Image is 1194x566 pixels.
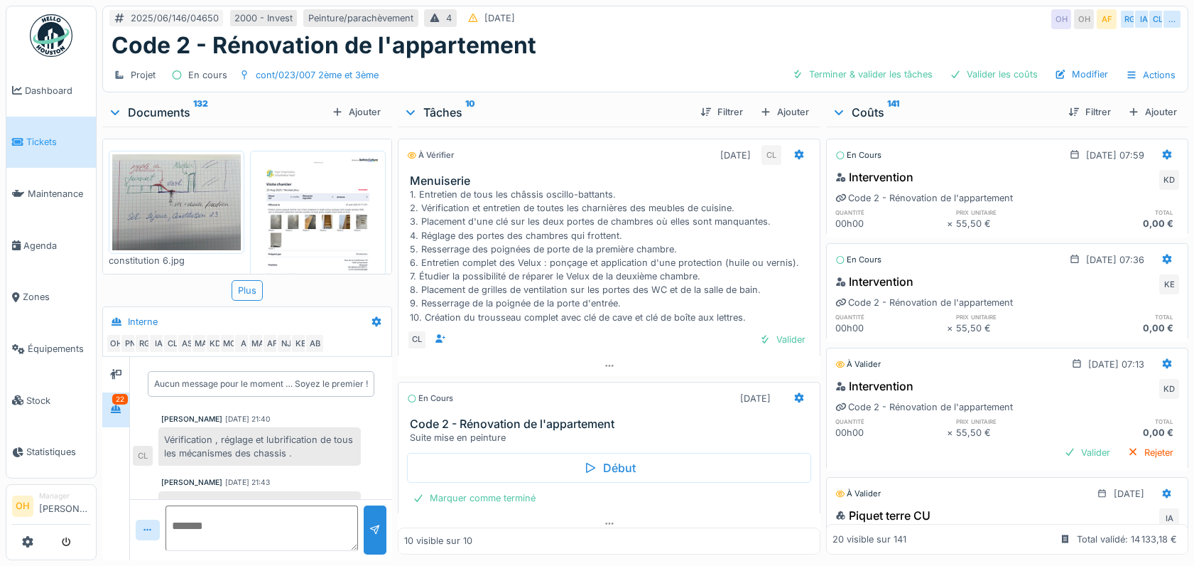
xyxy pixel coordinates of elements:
[1058,443,1116,462] div: Valider
[1114,487,1144,501] div: [DATE]
[956,208,1068,217] h6: prix unitaire
[407,330,427,350] div: CL
[835,507,930,524] div: Piquet terre CU
[112,394,128,405] div: 22
[106,333,126,353] div: OH
[234,333,254,353] div: A
[835,191,1013,205] div: Code 2 - Rénovation de l'appartement
[6,168,96,220] a: Maintenance
[407,488,541,508] div: Marquer comme terminé
[1051,9,1071,29] div: OH
[407,453,812,483] div: Début
[1068,321,1179,335] div: 0,00 €
[112,32,536,59] h1: Code 2 - Rénovation de l'appartement
[720,149,751,162] div: [DATE]
[6,117,96,169] a: Tickets
[6,427,96,479] a: Statistiques
[835,254,881,266] div: En cours
[786,65,938,84] div: Terminer & valider les tâches
[305,333,325,353] div: AB
[1068,312,1179,321] h6: total
[6,323,96,375] a: Équipements
[26,394,90,407] span: Stock
[12,491,90,525] a: OH Manager[PERSON_NAME]
[835,273,913,290] div: Intervention
[1068,426,1179,439] div: 0,00 €
[947,217,956,230] div: ×
[1159,379,1179,399] div: KD
[193,104,208,121] sup: 132
[835,378,913,395] div: Intervention
[835,358,881,370] div: À valider
[112,154,241,251] img: rr30d5yzhe3a6l5w90ohiftrh592
[25,84,90,97] span: Dashboard
[835,312,947,321] h6: quantité
[23,239,90,252] span: Agenda
[887,104,899,121] sup: 141
[1162,9,1182,29] div: …
[158,427,361,466] div: Vérification , réglage et lubrification de tous les mécanismes des chassis .
[832,104,1057,121] div: Coûts
[254,154,382,336] img: n5wse6563ayalg51sjxpzbmig6i4
[262,333,282,353] div: AF
[26,135,90,149] span: Tickets
[6,65,96,117] a: Dashboard
[109,254,244,267] div: constitution 6.jpg
[158,491,361,544] div: Vérification et réglage des meubles de la cuisine. Sauf la porte de la colonne qui a subie des dé...
[446,11,452,25] div: 4
[407,393,453,405] div: En cours
[947,321,956,335] div: ×
[1134,9,1154,29] div: IA
[191,333,211,353] div: MA
[832,533,906,546] div: 20 visible sur 141
[6,220,96,272] a: Agenda
[1122,102,1183,122] div: Ajouter
[754,102,815,122] div: Ajouter
[1119,65,1182,85] div: Actions
[154,378,368,390] div: Aucun message pour le moment … Soyez le premier !
[177,333,197,353] div: AS
[403,104,690,121] div: Tâches
[761,145,781,165] div: CL
[120,333,140,353] div: PN
[956,426,1068,439] div: 55,50 €
[1086,253,1144,267] div: [DATE] 07:36
[1063,102,1117,122] div: Filtrer
[276,333,296,353] div: NJ
[835,149,881,161] div: En cours
[1097,9,1117,29] div: AF
[1148,9,1168,29] div: CL
[219,333,239,353] div: MC
[410,174,815,188] h3: Menuiserie
[695,102,749,122] div: Filtrer
[30,14,72,57] img: Badge_color-CXgf-gQk.svg
[225,477,270,488] div: [DATE] 21:43
[248,333,268,353] div: MA
[1159,274,1179,294] div: KE
[410,188,815,324] div: 1. Entretien de tous les châssis oscillo-battants. 2. Vérification et entretien de toutes les cha...
[1074,9,1094,29] div: OH
[1068,217,1179,230] div: 0,00 €
[410,431,815,444] div: Suite mise en peinture
[108,104,326,121] div: Documents
[835,169,913,186] div: Intervention
[1122,443,1179,462] div: Rejeter
[410,417,815,431] h3: Code 2 - Rénovation de l'appartement
[1159,170,1179,190] div: KD
[39,491,90,521] li: [PERSON_NAME]
[956,217,1068,230] div: 55,50 €
[134,333,154,353] div: RG
[148,333,168,353] div: IA
[232,280,263,301] div: Plus
[131,11,219,25] div: 2025/06/146/04650
[205,333,225,353] div: KD
[163,333,183,353] div: CL
[404,535,472,548] div: 10 visible sur 10
[6,272,96,324] a: Zones
[944,65,1043,84] div: Valider les coûts
[947,426,956,439] div: ×
[407,149,454,161] div: À vérifier
[1049,65,1114,84] div: Modifier
[133,446,153,466] div: CL
[835,400,1013,414] div: Code 2 - Rénovation de l'appartement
